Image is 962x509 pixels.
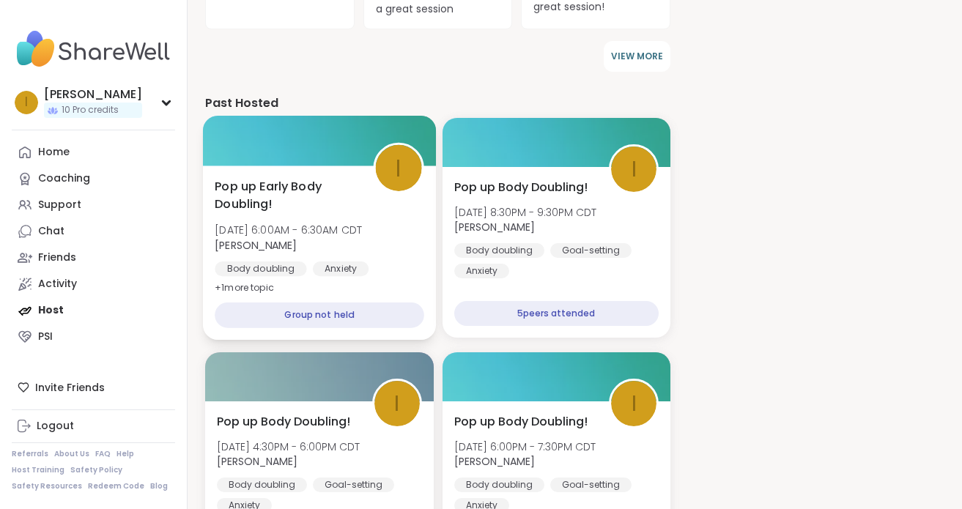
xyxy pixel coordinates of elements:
[44,86,142,103] div: [PERSON_NAME]
[313,261,369,276] div: Anxiety
[454,478,544,492] div: Body doubling
[454,243,544,258] div: Body doubling
[116,449,134,459] a: Help
[454,220,535,234] b: [PERSON_NAME]
[550,478,632,492] div: Goal-setting
[217,413,350,431] span: Pop up Body Doubling!
[150,481,168,491] a: Blog
[454,413,588,431] span: Pop up Body Doubling!
[38,224,64,239] div: Chat
[12,218,175,245] a: Chat
[454,205,596,220] span: [DATE] 8:30PM - 9:30PM CDT
[12,449,48,459] a: Referrals
[632,152,637,186] span: I
[38,250,76,265] div: Friends
[550,243,632,258] div: Goal-setting
[454,439,596,454] span: [DATE] 6:00PM - 7:30PM CDT
[38,330,53,344] div: PSI
[37,419,74,434] div: Logout
[215,237,297,252] b: [PERSON_NAME]
[12,139,175,166] a: Home
[217,454,297,469] b: [PERSON_NAME]
[215,177,356,213] span: Pop up Early Body Doubling!
[12,324,175,350] a: PSI
[396,150,401,185] span: I
[215,222,362,237] span: [DATE] 6:00AM - 6:30AM CDT
[454,179,588,196] span: Pop up Body Doubling!
[12,481,82,491] a: Safety Resources
[12,413,175,439] a: Logout
[12,271,175,297] a: Activity
[394,386,399,420] span: I
[12,166,175,192] a: Coaching
[454,454,535,469] b: [PERSON_NAME]
[205,95,670,111] h4: Past Hosted
[215,261,306,276] div: Body doubling
[70,465,122,475] a: Safety Policy
[38,171,90,186] div: Coaching
[95,449,111,459] a: FAQ
[38,198,81,212] div: Support
[88,481,144,491] a: Redeem Code
[12,23,175,75] img: ShareWell Nav Logo
[604,41,670,72] button: VIEW MORE
[54,449,89,459] a: About Us
[12,465,64,475] a: Host Training
[38,277,77,291] div: Activity
[215,302,423,328] div: Group not held
[12,192,175,218] a: Support
[25,93,28,112] span: I
[217,439,360,454] span: [DATE] 4:30PM - 6:00PM CDT
[38,145,70,160] div: Home
[62,104,119,116] span: 10 Pro credits
[313,478,394,492] div: Goal-setting
[217,478,307,492] div: Body doubling
[632,386,637,420] span: I
[454,264,509,278] div: Anxiety
[12,245,175,271] a: Friends
[12,374,175,401] div: Invite Friends
[454,301,659,326] div: 5 peers attended
[611,50,663,62] span: VIEW MORE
